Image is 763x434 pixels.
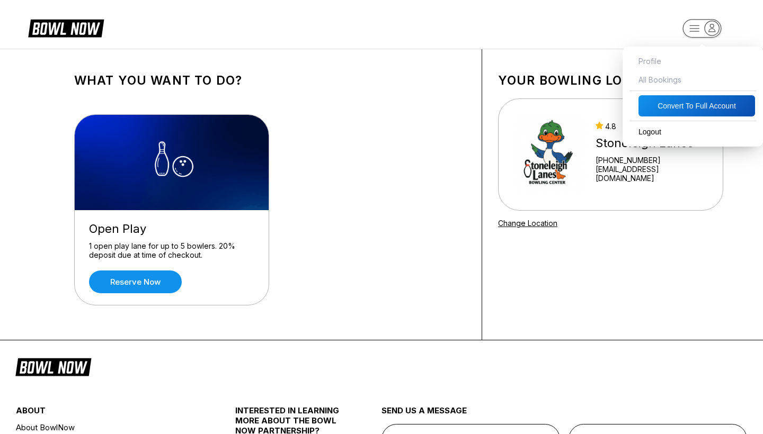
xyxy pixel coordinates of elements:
[596,122,709,131] div: 4.8
[89,222,254,236] div: Open Play
[596,156,709,165] div: [PHONE_NUMBER]
[498,73,723,88] h1: Your bowling location
[74,73,466,88] h1: What you want to do?
[512,115,586,194] img: Stoneleigh Lanes
[628,123,664,141] button: Logout
[638,95,755,116] button: Convert to Full Account
[596,136,709,150] div: Stoneleigh Lanes
[89,270,182,293] a: Reserve now
[16,421,199,434] a: About BowlNow
[75,115,270,210] img: Open Play
[381,405,747,424] div: send us a message
[89,241,254,260] div: 1 open play lane for up to 5 bowlers. 20% deposit due at time of checkout.
[498,219,557,228] a: Change Location
[596,165,709,183] a: [EMAIL_ADDRESS][DOMAIN_NAME]
[16,405,199,421] div: about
